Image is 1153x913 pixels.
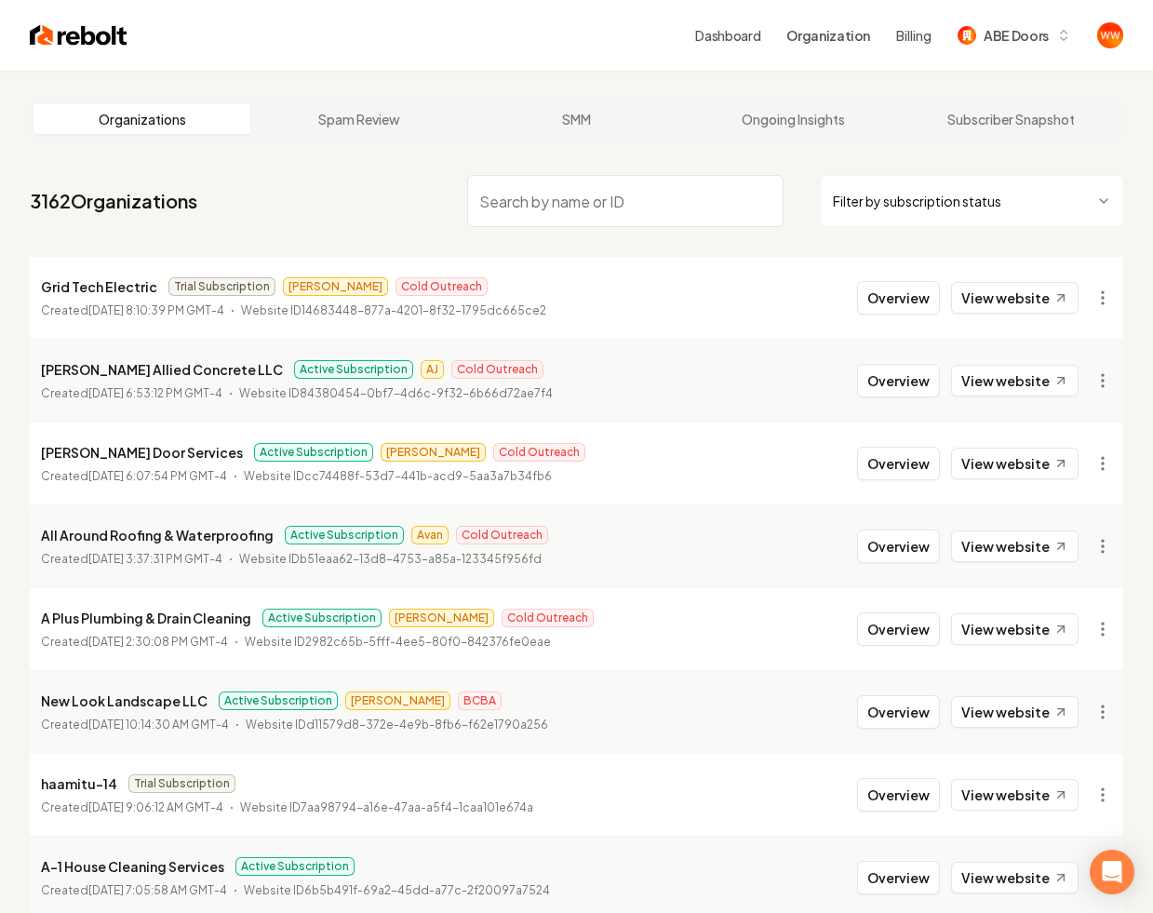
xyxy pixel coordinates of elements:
[41,855,224,878] p: A-1 House Cleaning Services
[951,696,1079,728] a: View website
[951,530,1079,562] a: View website
[41,633,228,651] p: Created
[951,282,1079,314] a: View website
[896,26,932,45] button: Billing
[456,526,548,544] span: Cold Outreach
[951,365,1079,396] a: View website
[41,524,274,546] p: All Around Roofing & Waterproofing
[41,441,243,463] p: [PERSON_NAME] Door Services
[345,691,450,710] span: [PERSON_NAME]
[34,104,250,134] a: Organizations
[775,19,881,52] button: Organization
[857,861,940,894] button: Overview
[41,358,283,381] p: [PERSON_NAME] Allied Concrete LLC
[88,386,222,400] time: [DATE] 6:53:12 PM GMT-4
[389,609,494,627] span: [PERSON_NAME]
[857,281,940,315] button: Overview
[502,609,594,627] span: Cold Outreach
[283,277,388,296] span: [PERSON_NAME]
[857,695,940,729] button: Overview
[493,443,585,462] span: Cold Outreach
[88,800,223,814] time: [DATE] 9:06:12 AM GMT-4
[246,716,548,734] p: Website ID d11579d8-372e-4e9b-8fb6-f62e1790a256
[958,26,976,45] img: ABE Doors
[1097,22,1123,48] img: Will Wallace
[857,778,940,812] button: Overview
[467,175,784,227] input: Search by name or ID
[411,526,449,544] span: Avan
[235,857,355,876] span: Active Subscription
[41,772,117,795] p: haamitu-14
[41,799,223,817] p: Created
[41,607,251,629] p: A Plus Plumbing & Drain Cleaning
[857,364,940,397] button: Overview
[685,104,902,134] a: Ongoing Insights
[239,550,542,569] p: Website ID b51eaa62-13d8-4753-a85a-123345f956fd
[219,691,338,710] span: Active Subscription
[1097,22,1123,48] button: Open user button
[41,716,229,734] p: Created
[294,360,413,379] span: Active Subscription
[41,275,157,298] p: Grid Tech Electric
[262,609,382,627] span: Active Subscription
[241,302,546,320] p: Website ID 14683448-877a-4201-8f32-1795dc665ce2
[451,360,543,379] span: Cold Outreach
[88,718,229,732] time: [DATE] 10:14:30 AM GMT-4
[381,443,486,462] span: [PERSON_NAME]
[951,779,1079,811] a: View website
[984,26,1049,46] span: ABE Doors
[41,467,227,486] p: Created
[254,443,373,462] span: Active Subscription
[41,384,222,403] p: Created
[30,188,197,214] a: 3162Organizations
[128,774,235,793] span: Trial Subscription
[240,799,533,817] p: Website ID 7aa98794-a16e-47aa-a5f4-1caa101e674a
[245,633,551,651] p: Website ID 2982c65b-5fff-4ee5-80f0-842376fe0eae
[903,104,1119,134] a: Subscriber Snapshot
[41,690,208,712] p: New Look Landscape LLC
[41,881,227,900] p: Created
[421,360,444,379] span: AJ
[244,881,550,900] p: Website ID 6b5b491f-69a2-45dd-a77c-2f20097a7524
[396,277,488,296] span: Cold Outreach
[41,302,224,320] p: Created
[951,862,1079,893] a: View website
[857,530,940,563] button: Overview
[857,612,940,646] button: Overview
[468,104,685,134] a: SMM
[30,22,127,48] img: Rebolt Logo
[951,613,1079,645] a: View website
[239,384,553,403] p: Website ID 84380454-0bf7-4d6c-9f32-6b66d72ae7f4
[88,635,228,649] time: [DATE] 2:30:08 PM GMT-4
[458,691,502,710] span: BCBA
[41,550,222,569] p: Created
[1090,850,1134,894] div: Open Intercom Messenger
[88,469,227,483] time: [DATE] 6:07:54 PM GMT-4
[88,303,224,317] time: [DATE] 8:10:39 PM GMT-4
[695,26,760,45] a: Dashboard
[88,883,227,897] time: [DATE] 7:05:58 AM GMT-4
[88,552,222,566] time: [DATE] 3:37:31 PM GMT-4
[285,526,404,544] span: Active Subscription
[951,448,1079,479] a: View website
[244,467,552,486] p: Website ID cc74488f-53d7-441b-acd9-5aa3a7b34fb6
[250,104,467,134] a: Spam Review
[857,447,940,480] button: Overview
[168,277,275,296] span: Trial Subscription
